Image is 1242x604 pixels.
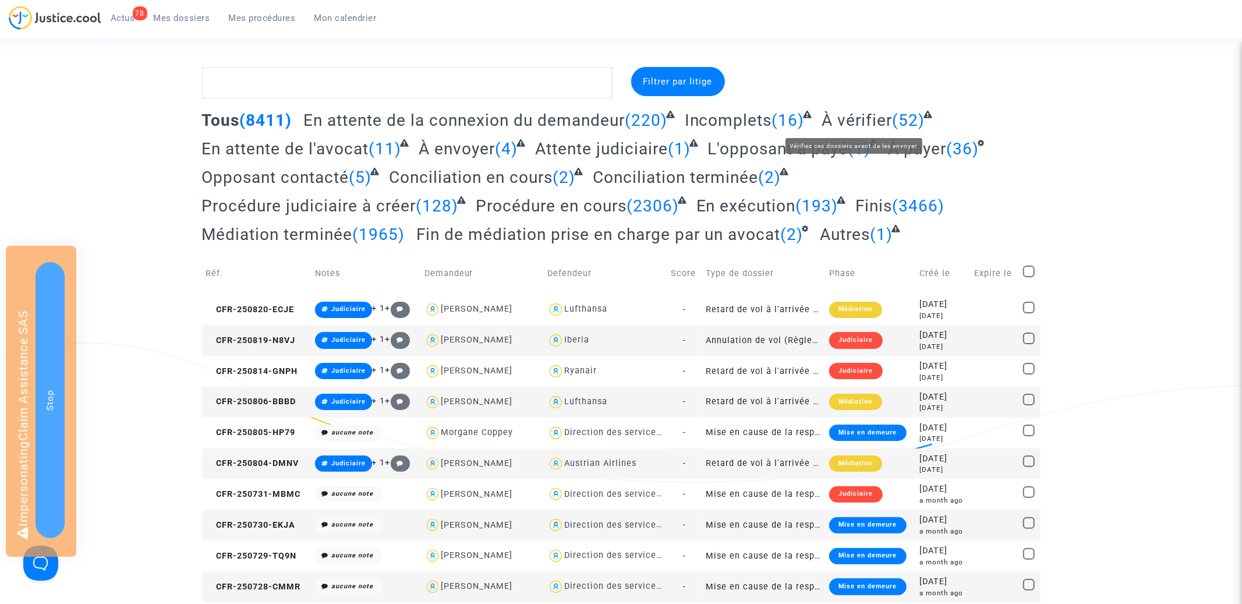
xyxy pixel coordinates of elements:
[829,486,882,503] div: Judiciaire
[202,196,416,216] span: Procédure judiciaire à créer
[6,246,76,557] div: Impersonating
[385,303,411,313] span: +
[331,552,373,559] i: aucune note
[547,301,564,318] img: icon-user.svg
[424,301,441,318] img: icon-user.svg
[331,305,366,313] span: Judiciaire
[349,168,372,187] span: (5)
[564,489,887,499] div: Direction des services judiciaires du Ministère de la Justice - Bureau FIP4
[683,366,686,376] span: -
[829,578,906,595] div: Mise en demeure
[702,418,826,448] td: Mise en cause de la responsabilité de l'Etat pour lenteur excessive de la Justice (sans requête)
[206,335,296,345] span: CFR-250819-N8VJ
[495,139,518,158] span: (4)
[829,363,882,379] div: Judiciaire
[385,365,411,375] span: +
[547,394,564,411] img: icon-user.svg
[202,111,240,130] span: Tous
[920,545,967,557] div: [DATE]
[822,111,892,130] span: À vérifier
[202,139,369,158] span: En attente de l'avocat
[920,298,967,311] div: [DATE]
[419,139,495,158] span: À envoyer
[920,391,967,404] div: [DATE]
[424,517,441,534] img: icon-user.svg
[229,13,296,23] span: Mes procédures
[547,548,564,564] img: icon-user.svg
[829,455,882,472] div: Médiation
[920,311,967,321] div: [DATE]
[416,225,780,244] span: Fin de médiation prise en charge par un avocat
[331,429,373,436] i: aucune note
[206,428,296,437] span: CFR-250805-HP79
[683,489,686,499] span: -
[707,139,848,158] span: L'opposant a payé
[424,394,441,411] img: icon-user.svg
[772,111,805,130] span: (16)
[353,225,405,244] span: (1965)
[206,489,301,499] span: CFR-250731-MBMC
[829,517,906,534] div: Mise en demeure
[920,557,967,567] div: a month ago
[331,521,373,528] i: aucune note
[820,225,871,244] span: Autres
[625,111,667,130] span: (220)
[871,225,893,244] span: (1)
[780,225,803,244] span: (2)
[946,139,979,158] span: (36)
[202,168,349,187] span: Opposant contacté
[372,365,385,375] span: + 1
[547,425,564,441] img: icon-user.svg
[441,550,512,560] div: [PERSON_NAME]
[920,403,967,413] div: [DATE]
[920,527,967,536] div: a month ago
[206,366,298,376] span: CFR-250814-GNPH
[369,139,402,158] span: (11)
[547,486,564,503] img: icon-user.svg
[702,253,826,294] td: Type de dossier
[920,496,967,506] div: a month ago
[702,571,826,602] td: Mise en cause de la responsabilité de l'Etat pour lenteur excessive de la Justice (sans requête)
[206,397,296,407] span: CFR-250806-BBBD
[372,303,385,313] span: + 1
[420,253,544,294] td: Demandeur
[825,253,915,294] td: Phase
[385,334,411,344] span: +
[683,520,686,530] span: -
[668,139,691,158] span: (1)
[416,196,459,216] span: (128)
[424,578,441,595] img: icon-user.svg
[564,581,887,591] div: Direction des services judiciaires du Ministère de la Justice - Bureau FIP4
[920,465,967,475] div: [DATE]
[643,76,713,87] span: Filtrer par litige
[206,305,295,315] span: CFR-250820-ECJE
[702,510,826,541] td: Mise en cause de la responsabilité de l'Etat pour lenteur excessive de la Justice (sans requête)
[920,575,967,588] div: [DATE]
[144,9,220,27] a: Mes dossiers
[759,168,781,187] span: (2)
[920,360,967,373] div: [DATE]
[848,139,871,158] span: (1)
[240,111,292,130] span: (8411)
[683,551,686,561] span: -
[331,582,373,590] i: aucune note
[331,398,366,405] span: Judiciaire
[547,578,564,595] img: icon-user.svg
[331,336,366,344] span: Judiciaire
[829,425,906,441] div: Mise en demeure
[441,489,512,499] div: [PERSON_NAME]
[683,335,686,345] span: -
[829,394,882,410] div: Médiation
[206,520,296,530] span: CFR-250730-EKJA
[331,367,366,375] span: Judiciaire
[971,253,1020,294] td: Expire le
[372,458,385,468] span: + 1
[385,396,411,406] span: +
[702,479,826,510] td: Mise en cause de la responsabilité de l'Etat pour lenteur excessive de la Justice (sans requête)
[855,196,892,216] span: Finis
[696,196,796,216] span: En exécution
[535,139,668,158] span: Attente judiciaire
[702,325,826,356] td: Annulation de vol (Règlement CE n°261/2004)
[564,550,887,560] div: Direction des services judiciaires du Ministère de la Justice - Bureau FIP4
[23,546,58,581] iframe: Help Scout Beacon - Open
